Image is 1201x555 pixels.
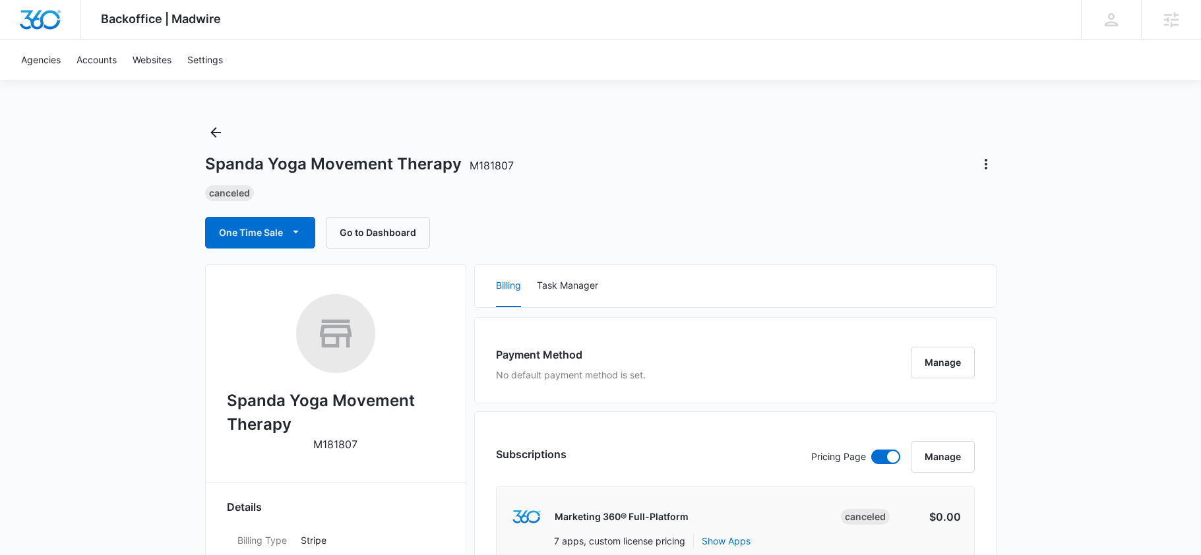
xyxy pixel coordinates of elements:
button: Show Apps [702,534,751,548]
button: Go to Dashboard [326,217,430,248]
button: Manage [911,441,975,473]
button: One Time Sale [205,217,315,248]
span: Details [227,499,262,515]
p: Marketing 360® Full-Platform [555,510,689,523]
p: Stripe [301,533,434,547]
h3: Subscriptions [496,446,567,462]
dt: Billing Type [237,533,290,547]
div: Canceled [205,185,254,201]
button: Billing [496,265,521,307]
a: Agencies [13,40,69,80]
button: Task Manager [537,265,598,307]
p: M181807 [313,436,357,452]
h1: Spanda Yoga Movement Therapy [205,154,514,174]
button: Back [205,122,226,143]
a: Websites [125,40,179,80]
p: No default payment method is set. [496,368,646,382]
span: M181807 [470,159,514,172]
p: 7 apps, custom license pricing [554,534,685,548]
button: Manage [911,347,975,378]
a: Accounts [69,40,125,80]
p: Pricing Page [811,450,866,464]
img: marketing360Logo [512,510,541,524]
a: Settings [179,40,231,80]
span: Backoffice | Madwire [101,12,221,26]
button: Actions [975,154,997,175]
h2: Spanda Yoga Movement Therapy [227,389,445,436]
h3: Payment Method [496,347,646,363]
p: $0.00 [899,509,961,525]
div: Canceled [841,509,890,525]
